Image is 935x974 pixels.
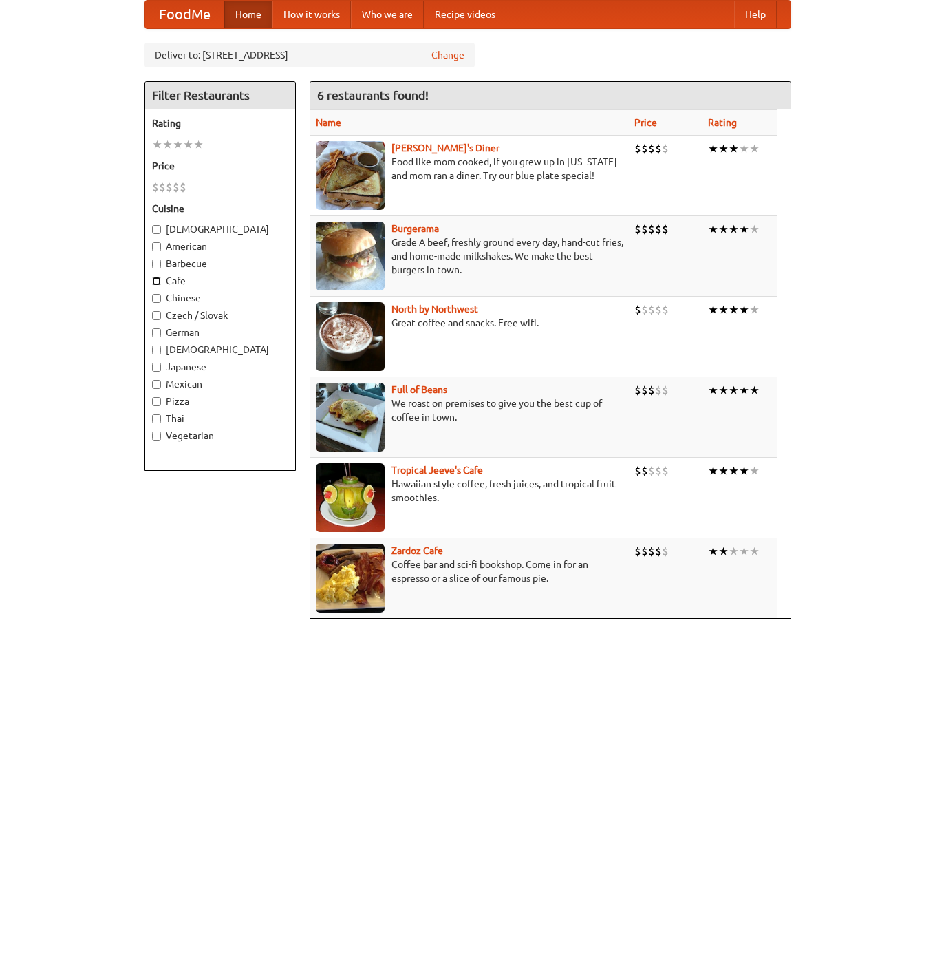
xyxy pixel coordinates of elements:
[316,544,385,613] img: zardoz.jpg
[655,463,662,478] li: $
[662,141,669,156] li: $
[272,1,351,28] a: How it works
[316,155,623,182] p: Food like mom cooked, if you grew up in [US_STATE] and mom ran a diner. Try our blue plate special!
[173,180,180,195] li: $
[739,302,749,317] li: ★
[391,223,439,234] a: Burgerama
[739,222,749,237] li: ★
[729,463,739,478] li: ★
[729,222,739,237] li: ★
[391,142,499,153] a: [PERSON_NAME]'s Diner
[162,137,173,152] li: ★
[634,383,641,398] li: $
[152,397,161,406] input: Pizza
[718,463,729,478] li: ★
[391,465,483,476] a: Tropical Jeeve's Cafe
[634,463,641,478] li: $
[424,1,506,28] a: Recipe videos
[159,180,166,195] li: $
[316,117,341,128] a: Name
[316,222,385,290] img: burgerama.jpg
[729,141,739,156] li: ★
[193,137,204,152] li: ★
[729,302,739,317] li: ★
[648,544,655,559] li: $
[152,311,161,320] input: Czech / Slovak
[317,89,429,102] ng-pluralize: 6 restaurants found!
[152,328,161,337] input: German
[641,141,648,156] li: $
[316,383,385,452] img: beans.jpg
[641,463,648,478] li: $
[749,463,760,478] li: ★
[152,308,288,322] label: Czech / Slovak
[152,180,159,195] li: $
[316,558,623,585] p: Coffee bar and sci-fi bookshop. Come in for an espresso or a slice of our famous pie.
[749,383,760,398] li: ★
[183,137,193,152] li: ★
[749,544,760,559] li: ★
[662,302,669,317] li: $
[152,291,288,305] label: Chinese
[152,429,288,443] label: Vegetarian
[152,377,288,391] label: Mexican
[655,302,662,317] li: $
[739,463,749,478] li: ★
[648,383,655,398] li: $
[634,544,641,559] li: $
[316,141,385,210] img: sallys.jpg
[152,346,161,354] input: [DEMOGRAPHIC_DATA]
[152,326,288,339] label: German
[662,222,669,237] li: $
[641,544,648,559] li: $
[391,545,443,556] b: Zardoz Cafe
[648,222,655,237] li: $
[391,304,478,315] a: North by Northwest
[734,1,777,28] a: Help
[718,544,729,559] li: ★
[739,383,749,398] li: ★
[173,137,183,152] li: ★
[145,82,295,109] h4: Filter Restaurants
[749,222,760,237] li: ★
[152,412,288,425] label: Thai
[708,141,718,156] li: ★
[316,302,385,371] img: north.jpg
[655,544,662,559] li: $
[708,222,718,237] li: ★
[316,463,385,532] img: jeeves.jpg
[708,463,718,478] li: ★
[180,180,186,195] li: $
[152,260,161,268] input: Barbecue
[152,394,288,408] label: Pizza
[662,463,669,478] li: $
[152,257,288,271] label: Barbecue
[152,360,288,374] label: Japanese
[749,302,760,317] li: ★
[152,274,288,288] label: Cafe
[634,141,641,156] li: $
[641,222,648,237] li: $
[641,302,648,317] li: $
[634,222,641,237] li: $
[316,477,623,505] p: Hawaiian style coffee, fresh juices, and tropical fruit smoothies.
[655,383,662,398] li: $
[708,544,718,559] li: ★
[718,222,729,237] li: ★
[391,384,447,395] a: Full of Beans
[708,117,737,128] a: Rating
[316,396,623,424] p: We roast on premises to give you the best cup of coffee in town.
[152,363,161,372] input: Japanese
[152,242,161,251] input: American
[152,343,288,357] label: [DEMOGRAPHIC_DATA]
[152,159,288,173] h5: Price
[316,235,623,277] p: Grade A beef, freshly ground every day, hand-cut fries, and home-made milkshakes. We make the bes...
[634,117,657,128] a: Price
[634,302,641,317] li: $
[749,141,760,156] li: ★
[648,302,655,317] li: $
